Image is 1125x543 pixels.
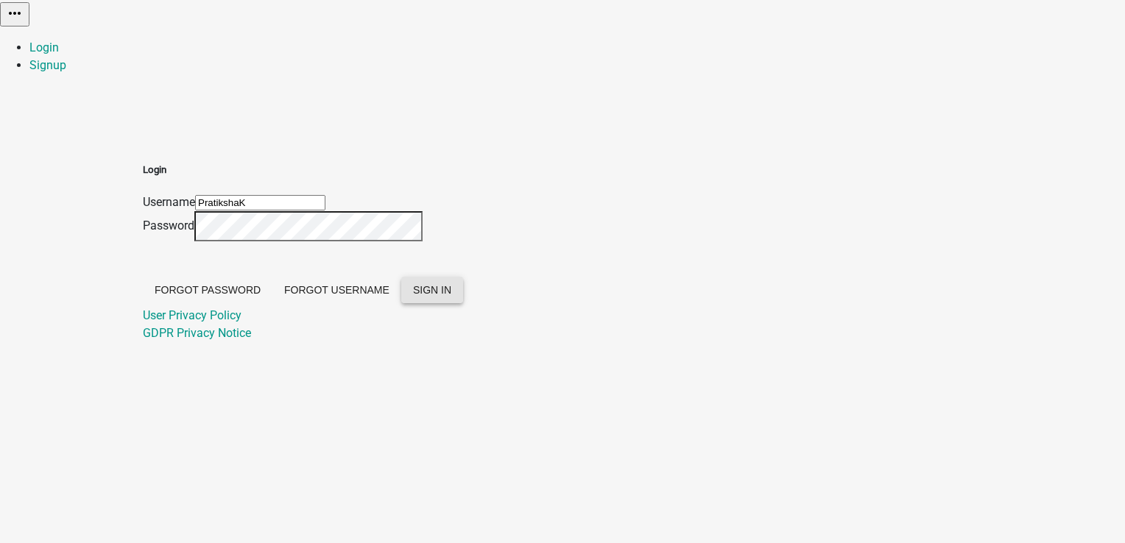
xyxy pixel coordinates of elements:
i: more_horiz [6,4,24,22]
a: User Privacy Policy [143,308,241,322]
a: GDPR Privacy Notice [143,326,251,340]
a: Login [29,40,59,54]
label: Username [143,195,195,209]
label: Password [143,219,194,233]
a: Signup [29,58,66,72]
button: Forgot Username [272,277,401,303]
h5: Login [143,163,463,177]
button: SIGN IN [401,277,463,303]
span: SIGN IN [413,284,451,296]
button: Forgot Password [143,277,272,303]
